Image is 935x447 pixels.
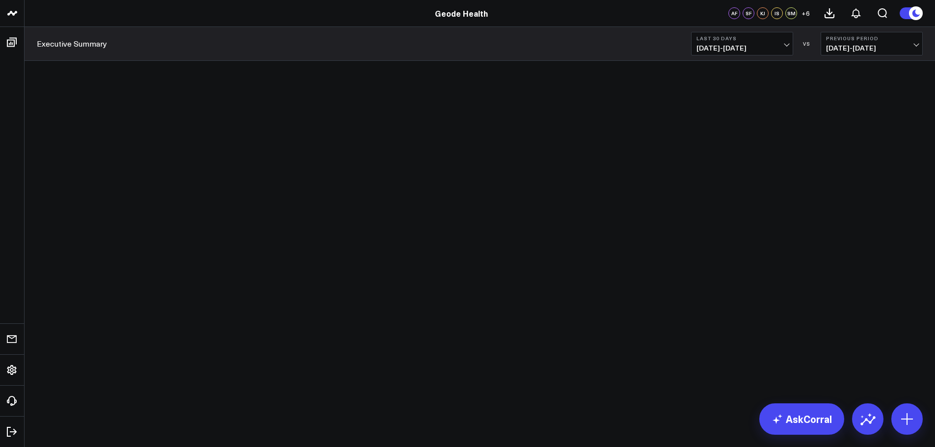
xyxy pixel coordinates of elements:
[757,7,769,19] div: KJ
[435,8,488,19] a: Geode Health
[743,7,754,19] div: SF
[759,403,844,435] a: AskCorral
[801,10,810,17] span: + 6
[821,32,923,55] button: Previous Period[DATE]-[DATE]
[798,41,816,47] div: VS
[696,44,788,52] span: [DATE] - [DATE]
[826,35,917,41] b: Previous Period
[826,44,917,52] span: [DATE] - [DATE]
[728,7,740,19] div: AF
[785,7,797,19] div: SM
[691,32,793,55] button: Last 30 Days[DATE]-[DATE]
[37,38,107,49] a: Executive Summary
[771,7,783,19] div: IS
[800,7,811,19] button: +6
[696,35,788,41] b: Last 30 Days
